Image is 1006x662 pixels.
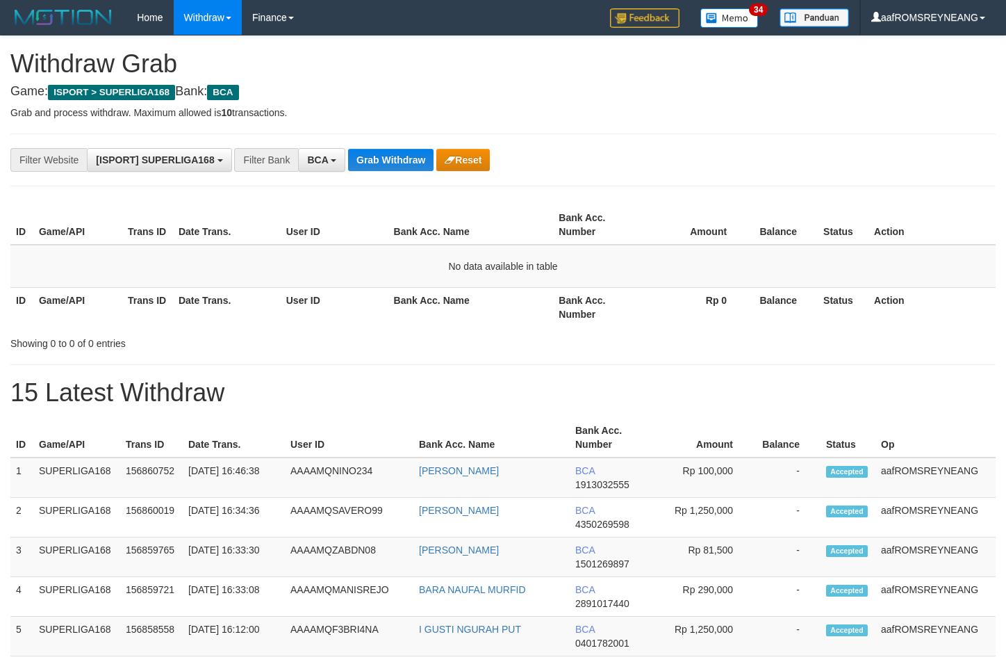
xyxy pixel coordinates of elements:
[207,85,238,100] span: BCA
[642,205,748,245] th: Amount
[575,519,629,530] span: Copy 4350269598 to clipboard
[120,577,183,617] td: 156859721
[122,205,173,245] th: Trans ID
[553,205,642,245] th: Bank Acc. Number
[96,154,214,165] span: [ISPORT] SUPERLIGA168
[388,205,554,245] th: Bank Acc. Name
[419,584,526,595] a: BARA NAUFAL MURFID
[10,245,996,288] td: No data available in table
[183,418,285,458] th: Date Trans.
[10,85,996,99] h4: Game: Bank:
[10,617,33,656] td: 5
[183,458,285,498] td: [DATE] 16:46:38
[348,149,434,171] button: Grab Withdraw
[234,148,298,172] div: Filter Bank
[818,287,868,327] th: Status
[419,505,499,516] a: [PERSON_NAME]
[749,3,768,16] span: 34
[413,418,570,458] th: Bank Acc. Name
[419,544,499,556] a: [PERSON_NAME]
[183,538,285,577] td: [DATE] 16:33:30
[33,498,120,538] td: SUPERLIGA168
[33,458,120,498] td: SUPERLIGA168
[875,498,996,538] td: aafROMSREYNEANG
[654,458,754,498] td: Rp 100,000
[821,418,875,458] th: Status
[575,638,629,649] span: Copy 0401782001 to clipboard
[10,418,33,458] th: ID
[575,598,629,609] span: Copy 2891017440 to clipboard
[826,585,868,597] span: Accepted
[183,577,285,617] td: [DATE] 16:33:08
[10,50,996,78] h1: Withdraw Grab
[48,85,175,100] span: ISPORT > SUPERLIGA168
[754,617,821,656] td: -
[754,418,821,458] th: Balance
[173,205,281,245] th: Date Trans.
[575,479,629,490] span: Copy 1913032555 to clipboard
[826,506,868,517] span: Accepted
[780,8,849,27] img: panduan.png
[868,205,996,245] th: Action
[575,465,595,476] span: BCA
[120,538,183,577] td: 156859765
[122,287,173,327] th: Trans ID
[10,106,996,120] p: Grab and process withdraw. Maximum allowed is transactions.
[183,498,285,538] td: [DATE] 16:34:36
[281,205,388,245] th: User ID
[818,205,868,245] th: Status
[654,577,754,617] td: Rp 290,000
[285,538,413,577] td: AAAAMQZABDN08
[575,558,629,570] span: Copy 1501269897 to clipboard
[298,148,345,172] button: BCA
[575,544,595,556] span: BCA
[285,617,413,656] td: AAAAMQF3BRI4NA
[10,538,33,577] td: 3
[754,577,821,617] td: -
[10,148,87,172] div: Filter Website
[120,418,183,458] th: Trans ID
[33,287,122,327] th: Game/API
[33,205,122,245] th: Game/API
[10,7,116,28] img: MOTION_logo.png
[575,584,595,595] span: BCA
[826,624,868,636] span: Accepted
[33,538,120,577] td: SUPERLIGA168
[285,577,413,617] td: AAAAMQMANISREJO
[575,505,595,516] span: BCA
[10,331,409,350] div: Showing 0 to 0 of 0 entries
[654,538,754,577] td: Rp 81,500
[610,8,679,28] img: Feedback.jpg
[285,458,413,498] td: AAAAMQNINO234
[754,538,821,577] td: -
[10,205,33,245] th: ID
[419,465,499,476] a: [PERSON_NAME]
[654,498,754,538] td: Rp 1,250,000
[10,287,33,327] th: ID
[654,617,754,656] td: Rp 1,250,000
[120,498,183,538] td: 156860019
[33,418,120,458] th: Game/API
[33,617,120,656] td: SUPERLIGA168
[826,466,868,478] span: Accepted
[173,287,281,327] th: Date Trans.
[10,379,996,407] h1: 15 Latest Withdraw
[307,154,328,165] span: BCA
[87,148,231,172] button: [ISPORT] SUPERLIGA168
[748,287,818,327] th: Balance
[120,458,183,498] td: 156860752
[575,624,595,635] span: BCA
[754,458,821,498] td: -
[553,287,642,327] th: Bank Acc. Number
[388,287,554,327] th: Bank Acc. Name
[419,624,521,635] a: I GUSTI NGURAH PUT
[875,617,996,656] td: aafROMSREYNEANG
[570,418,654,458] th: Bank Acc. Number
[281,287,388,327] th: User ID
[436,149,490,171] button: Reset
[10,498,33,538] td: 2
[875,538,996,577] td: aafROMSREYNEANG
[285,418,413,458] th: User ID
[875,418,996,458] th: Op
[748,205,818,245] th: Balance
